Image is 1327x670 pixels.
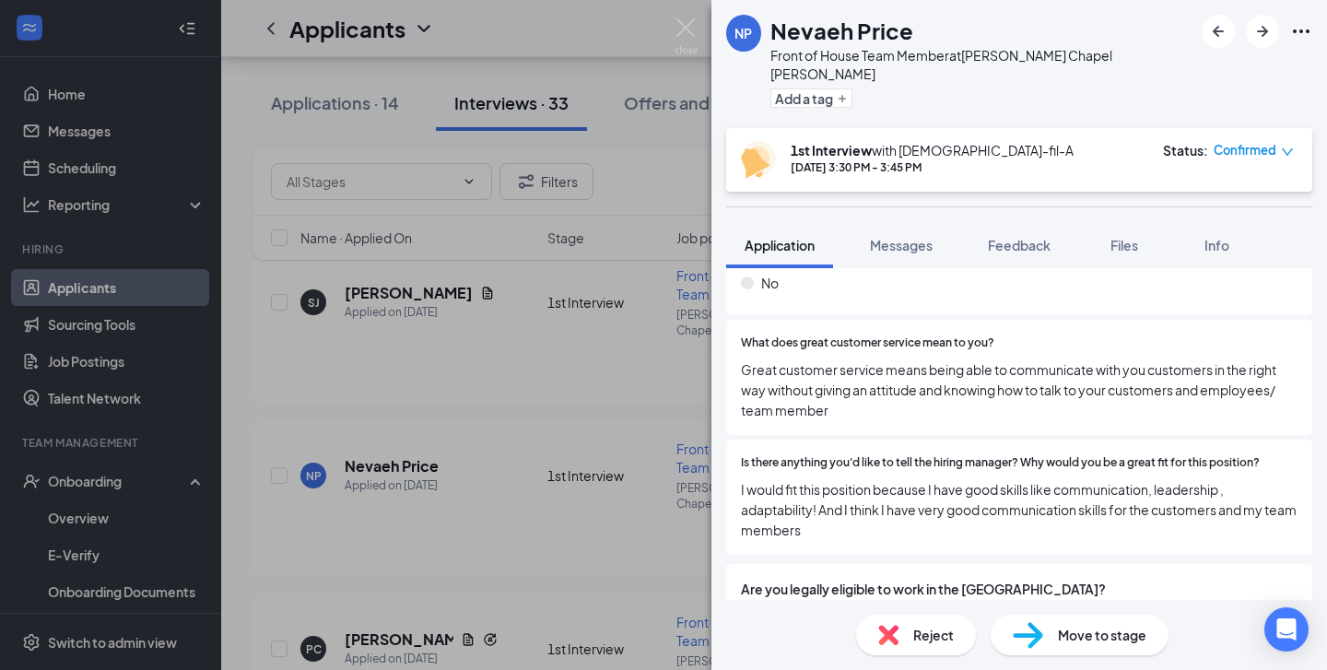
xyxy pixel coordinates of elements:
[988,237,1051,253] span: Feedback
[837,93,848,104] svg: Plus
[791,141,1074,159] div: with [DEMOGRAPHIC_DATA]-fil-A
[1251,20,1274,42] svg: ArrowRight
[870,237,933,253] span: Messages
[1204,237,1229,253] span: Info
[1290,20,1312,42] svg: Ellipses
[1202,15,1235,48] button: ArrowLeftNew
[741,359,1298,420] span: Great customer service means being able to communicate with you customers in the right way withou...
[770,88,852,108] button: PlusAdd a tag
[1163,141,1208,159] div: Status :
[761,273,779,293] span: No
[745,237,815,253] span: Application
[791,159,1074,175] div: [DATE] 3:30 PM - 3:45 PM
[1058,625,1146,645] span: Move to stage
[1281,146,1294,159] span: down
[1110,237,1138,253] span: Files
[770,15,913,46] h1: Nevaeh Price
[913,625,954,645] span: Reject
[1246,15,1279,48] button: ArrowRight
[770,46,1192,83] div: Front of House Team Member at [PERSON_NAME] Chapel [PERSON_NAME]
[741,479,1298,540] span: I would fit this position because I have good skills like communication, leadership , adaptabilit...
[741,454,1260,472] span: Is there anything you'd like to tell the hiring manager? Why would you be a great fit for this po...
[1207,20,1229,42] svg: ArrowLeftNew
[734,24,752,42] div: NP
[741,579,1298,599] span: Are you legally eligible to work in the [GEOGRAPHIC_DATA]?
[791,142,872,159] b: 1st Interview
[741,335,994,352] span: What does great customer service mean to you?
[1214,141,1276,159] span: Confirmed
[1264,607,1309,652] div: Open Intercom Messenger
